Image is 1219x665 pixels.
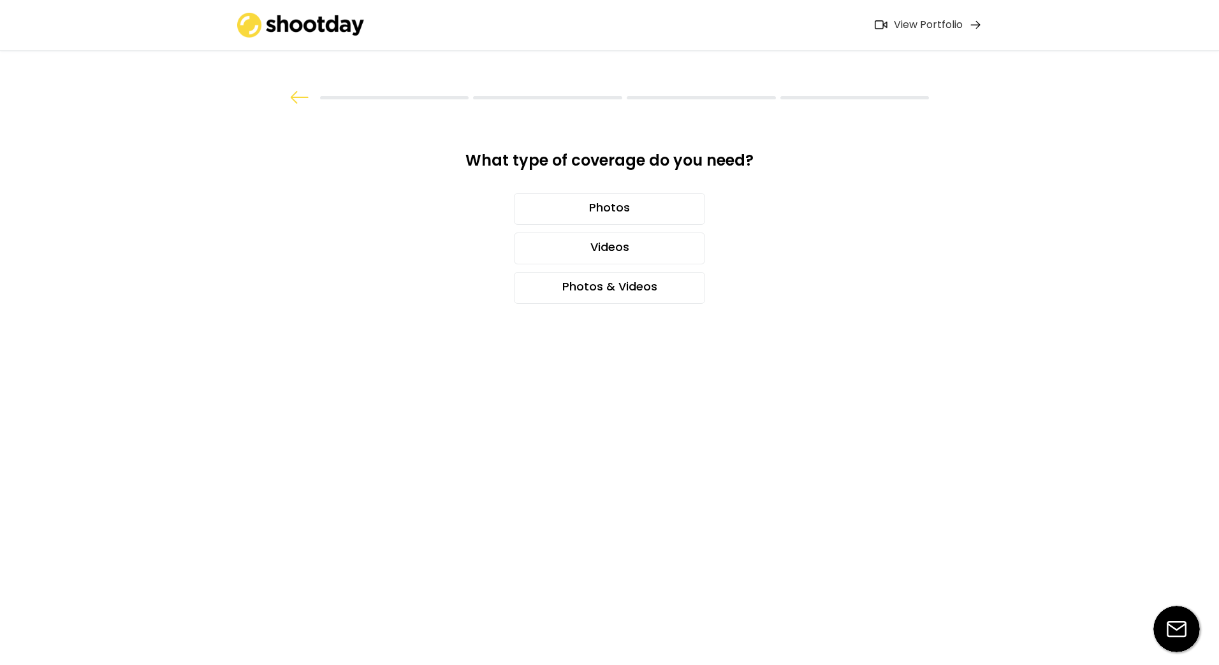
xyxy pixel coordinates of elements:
div: Photos & Videos [514,272,705,304]
img: shootday_logo.png [237,13,365,38]
div: View Portfolio [894,18,963,32]
div: What type of coverage do you need? [436,150,783,180]
div: Videos [514,232,705,264]
img: arrow%20back.svg [290,91,309,104]
div: Photos [514,193,705,225]
img: email-icon%20%281%29.svg [1153,606,1200,652]
img: Icon%20feather-video%402x.png [875,20,887,29]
